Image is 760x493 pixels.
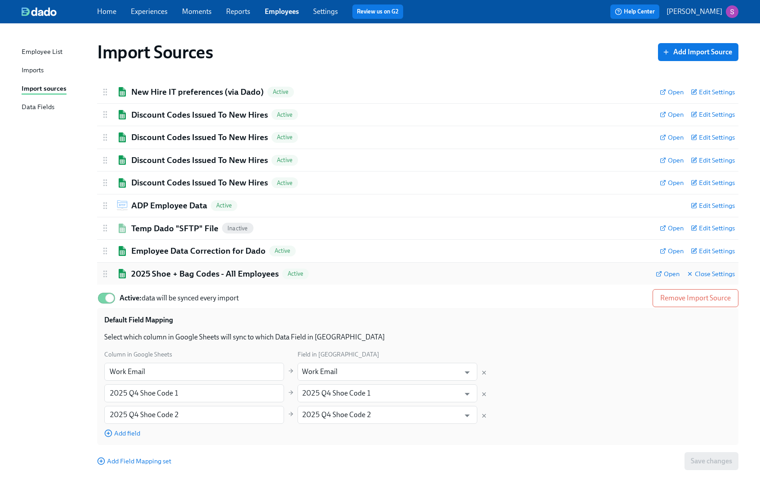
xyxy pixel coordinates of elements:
a: Open [660,224,684,233]
div: Google SheetsNew Hire IT preferences (via Dado)ActiveOpenEdit Settings [97,81,738,103]
a: Open [660,110,684,119]
div: Data Fields [22,102,54,113]
div: Google SheetsEmployee Data Correction for DadoActiveOpenEdit Settings [97,240,738,262]
div: Google SheetsDiscount Codes Issued To New HiresActiveOpenEdit Settings [97,149,738,172]
img: ACg8ocKvalk5eKiSYA0Mj5kntfYcqlTkZhBNoQiYmXyzfaV5EtRlXQ=s96-c [726,5,738,18]
h2: Discount Codes Issued To New Hires [131,154,268,166]
h2: Discount Codes Issued To New Hires [131,109,268,121]
div: Import sources [22,84,67,95]
a: Employees [265,7,299,16]
h2: Discount Codes Issued To New Hires [131,177,268,189]
button: Open [460,365,474,379]
img: dado [22,7,57,16]
button: Edit Settings [691,201,735,210]
div: Google SheetsDiscount Codes Issued To New HiresActiveOpenEdit Settings [97,172,738,194]
span: Active [282,270,309,277]
button: Edit Settings [691,88,735,97]
a: Open [656,269,680,278]
a: Moments [182,7,212,16]
a: Employee List [22,47,90,58]
button: Help Center [610,4,659,19]
button: Add Field Mapping set [97,457,171,466]
a: Home [97,7,116,16]
span: Edit Settings [691,133,735,142]
span: Active [267,88,294,95]
img: Google Sheets [117,269,128,278]
span: Help Center [615,7,655,16]
p: [PERSON_NAME] [667,7,722,17]
img: Google Sheets [117,87,128,97]
img: Google Sheets [117,110,128,119]
span: data will be synced every import [120,294,239,302]
span: Close Settings [687,269,735,278]
button: Open [460,409,474,423]
a: Open [660,133,684,142]
span: Field in [GEOGRAPHIC_DATA] [298,351,379,358]
span: Active [271,134,298,141]
span: Active [269,247,296,254]
div: Google SheetsDiscount Codes Issued To New HiresActiveOpenEdit Settings [97,104,738,126]
a: Open [660,156,684,165]
button: [PERSON_NAME] [667,5,738,18]
span: Active [271,111,298,118]
h2: Temp Dado "SFTP" File [131,223,218,234]
a: Imports [22,65,90,76]
a: Data Fields [22,102,90,113]
button: Delete mapping [481,391,487,397]
h2: New Hire IT preferences (via Dado) [131,86,264,98]
button: Edit Settings [691,178,735,187]
img: Google Sheets [117,132,128,142]
a: Open [660,246,684,255]
button: Add field [104,429,140,438]
div: Employee List [22,47,62,58]
img: SFTP [117,200,128,211]
button: Open [460,387,474,401]
img: Google Sheets [117,178,128,188]
button: Delete mapping [481,370,487,376]
button: Edit Settings [691,246,735,255]
a: Review us on G2 [357,7,399,16]
span: Active [271,157,298,163]
button: Delete mapping [481,413,487,419]
h1: Import Sources [97,41,213,63]
a: Import sources [22,84,90,95]
h2: Employee Data Correction for Dado [131,245,266,257]
button: Edit Settings [691,224,735,233]
h2: 2025 Shoe + Bag Codes - All Employees [131,268,279,280]
div: Google SheetsDiscount Codes Issued To New HiresActiveOpenEdit Settings [97,126,738,149]
button: Edit Settings [691,110,735,119]
img: Google Sheets [117,246,128,255]
h3: Default Field Mapping [104,315,173,325]
button: Review us on G2 [352,4,403,19]
a: Reports [226,7,250,16]
a: Open [660,178,684,187]
div: Imports [22,65,44,76]
p: Select which column in Google Sheets will sync to which Data Field in [GEOGRAPHIC_DATA] [104,332,731,342]
img: Google Sheets [117,224,128,233]
button: Edit Settings [691,156,735,165]
div: SFTPADP Employee DataActiveEdit Settings [97,194,738,217]
a: Settings [313,7,338,16]
button: Add Import Source [658,43,738,61]
strong: Active: [120,294,142,302]
span: Active [271,180,298,186]
span: Active [211,202,237,209]
div: Google SheetsTemp Dado "SFTP" FileInactiveOpenEdit Settings [97,217,738,240]
div: Google Sheets2025 Shoe + Bag Codes - All EmployeesActiveOpenClose Settings [97,263,738,285]
span: Remove Import Source [660,294,731,303]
